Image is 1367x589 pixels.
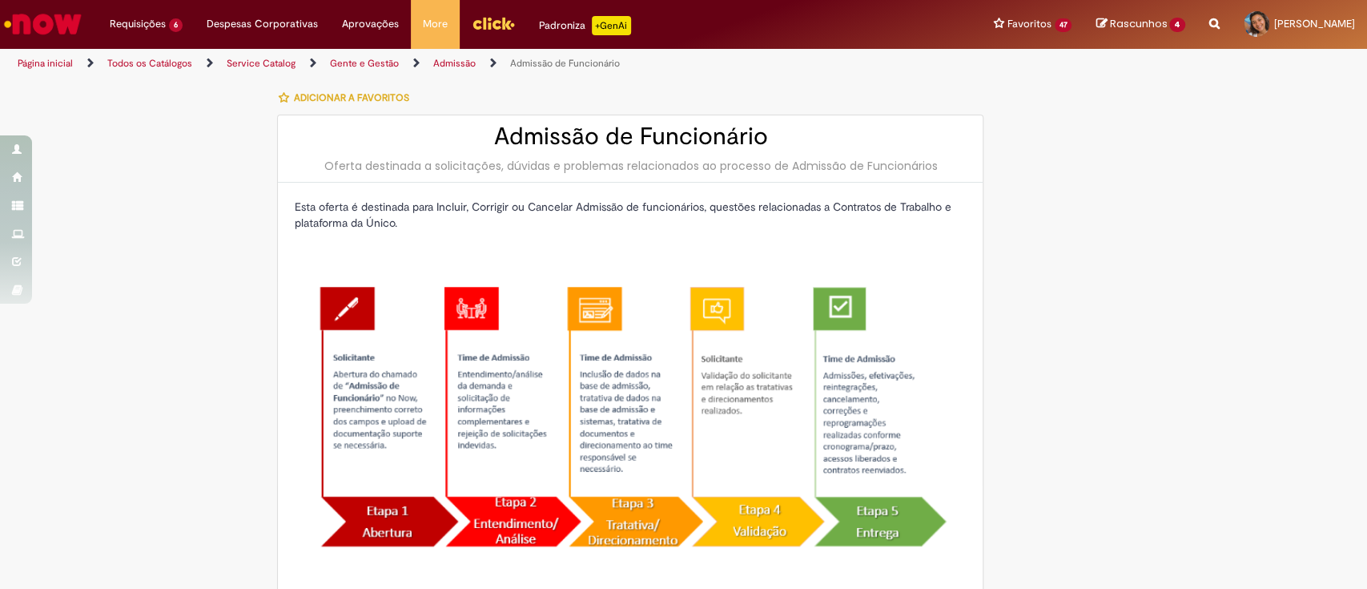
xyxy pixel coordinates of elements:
[592,16,631,35] p: +GenAi
[2,8,84,40] img: ServiceNow
[18,57,73,70] a: Página inicial
[472,11,515,35] img: click_logo_yellow_360x200.png
[12,49,899,79] ul: Trilhas de página
[107,57,192,70] a: Todos os Catálogos
[1109,16,1167,31] span: Rascunhos
[423,16,448,32] span: More
[207,16,318,32] span: Despesas Corporativas
[1007,16,1051,32] span: Favoritos
[1274,17,1355,30] span: [PERSON_NAME]
[330,57,399,70] a: Gente e Gestão
[1055,18,1072,32] span: 47
[277,81,417,115] button: Adicionar a Favoritos
[169,18,183,32] span: 6
[110,16,166,32] span: Requisições
[510,57,620,70] a: Admissão de Funcionário
[294,123,967,150] h2: Admissão de Funcionário
[342,16,399,32] span: Aprovações
[227,57,296,70] a: Service Catalog
[1169,18,1185,32] span: 4
[294,199,967,231] p: Esta oferta é destinada para Incluir, Corrigir ou Cancelar Admissão de funcionários, questões rel...
[294,158,967,174] div: Oferta destinada a solicitações, dúvidas e problemas relacionados ao processo de Admissão de Func...
[1096,17,1185,32] a: Rascunhos
[539,16,631,35] div: Padroniza
[293,91,408,104] span: Adicionar a Favoritos
[433,57,476,70] a: Admissão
